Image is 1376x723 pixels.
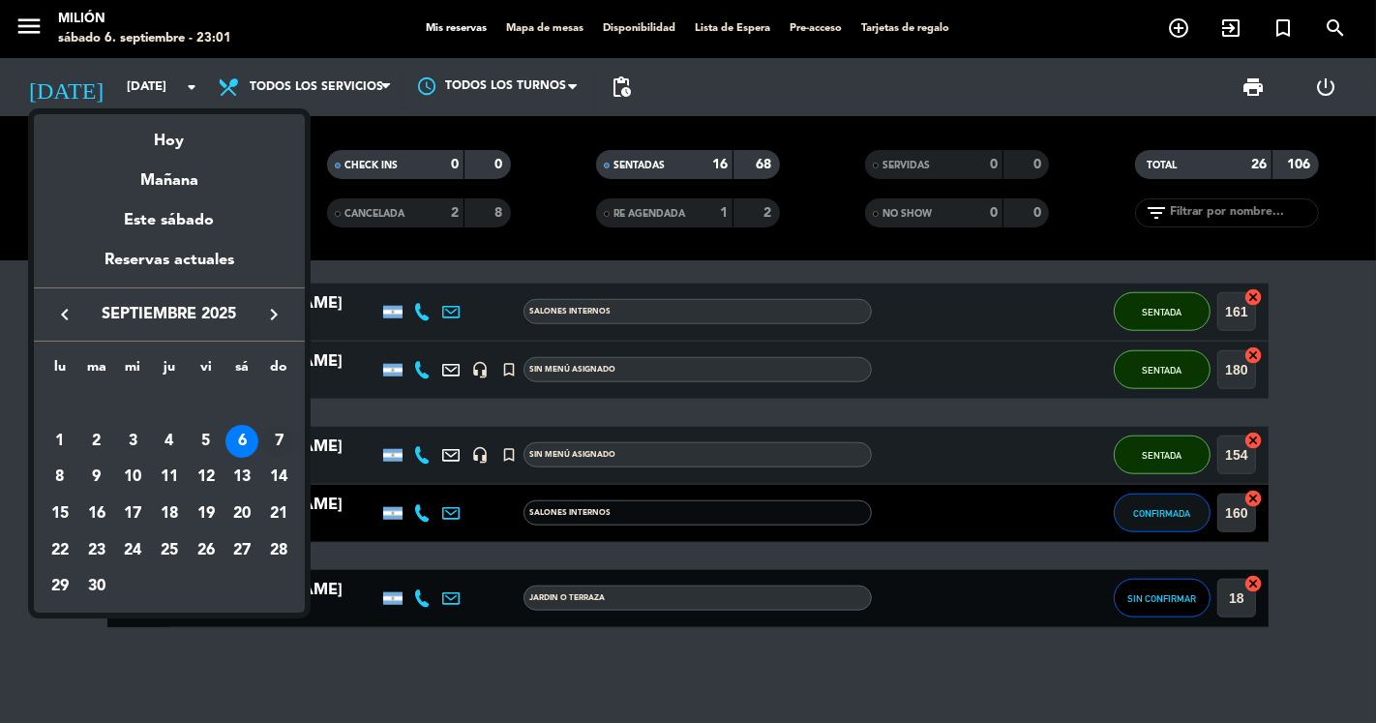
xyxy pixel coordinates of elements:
th: martes [78,356,115,386]
div: 25 [153,534,186,567]
div: 27 [225,534,258,567]
td: SEP. [42,386,297,423]
td: 26 de septiembre de 2025 [188,532,224,569]
div: 24 [116,534,149,567]
div: 7 [262,425,295,458]
div: 2 [80,425,113,458]
td: 12 de septiembre de 2025 [188,460,224,497]
div: Mañana [34,154,305,194]
button: keyboard_arrow_left [47,302,82,327]
td: 6 de septiembre de 2025 [224,423,261,460]
td: 4 de septiembre de 2025 [151,423,188,460]
td: 19 de septiembre de 2025 [188,496,224,532]
th: domingo [260,356,297,386]
div: 14 [262,461,295,494]
div: 22 [44,534,76,567]
td: 7 de septiembre de 2025 [260,423,297,460]
th: jueves [151,356,188,386]
td: 10 de septiembre de 2025 [114,460,151,497]
div: 18 [153,497,186,530]
div: 15 [44,497,76,530]
td: 11 de septiembre de 2025 [151,460,188,497]
th: viernes [188,356,224,386]
i: keyboard_arrow_left [53,303,76,326]
td: 3 de septiembre de 2025 [114,423,151,460]
div: 26 [190,534,223,567]
td: 28 de septiembre de 2025 [260,532,297,569]
td: 13 de septiembre de 2025 [224,460,261,497]
td: 18 de septiembre de 2025 [151,496,188,532]
div: 5 [190,425,223,458]
td: 27 de septiembre de 2025 [224,532,261,569]
div: 10 [116,461,149,494]
div: 13 [225,461,258,494]
div: 20 [225,497,258,530]
td: 17 de septiembre de 2025 [114,496,151,532]
td: 21 de septiembre de 2025 [260,496,297,532]
div: 11 [153,461,186,494]
div: 3 [116,425,149,458]
div: Este sábado [34,194,305,248]
td: 23 de septiembre de 2025 [78,532,115,569]
td: 20 de septiembre de 2025 [224,496,261,532]
th: lunes [42,356,78,386]
div: 12 [190,461,223,494]
div: 17 [116,497,149,530]
div: Hoy [34,114,305,154]
div: 6 [225,425,258,458]
td: 9 de septiembre de 2025 [78,460,115,497]
div: 28 [262,534,295,567]
div: 30 [80,570,113,603]
td: 5 de septiembre de 2025 [188,423,224,460]
div: 21 [262,497,295,530]
th: miércoles [114,356,151,386]
div: Reservas actuales [34,248,305,287]
div: 16 [80,497,113,530]
td: 8 de septiembre de 2025 [42,460,78,497]
div: 9 [80,461,113,494]
th: sábado [224,356,261,386]
div: 23 [80,534,113,567]
td: 2 de septiembre de 2025 [78,423,115,460]
td: 14 de septiembre de 2025 [260,460,297,497]
td: 16 de septiembre de 2025 [78,496,115,532]
td: 25 de septiembre de 2025 [151,532,188,569]
td: 22 de septiembre de 2025 [42,532,78,569]
td: 30 de septiembre de 2025 [78,569,115,606]
td: 24 de septiembre de 2025 [114,532,151,569]
button: keyboard_arrow_right [256,302,291,327]
i: keyboard_arrow_right [262,303,285,326]
div: 4 [153,425,186,458]
div: 29 [44,570,76,603]
td: 1 de septiembre de 2025 [42,423,78,460]
td: 29 de septiembre de 2025 [42,569,78,606]
div: 8 [44,461,76,494]
div: 19 [190,497,223,530]
div: 1 [44,425,76,458]
span: septiembre 2025 [82,302,256,327]
td: 15 de septiembre de 2025 [42,496,78,532]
